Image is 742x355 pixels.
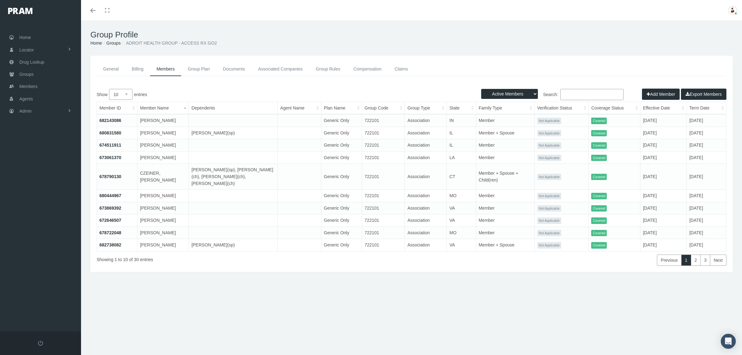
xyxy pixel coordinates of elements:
[476,164,534,190] td: Member + Spouse + Child(ren)
[137,114,189,127] td: [PERSON_NAME]
[19,56,44,68] span: Drug Lookup
[640,202,687,214] td: [DATE]
[537,205,561,212] span: Not Applicable
[99,174,121,179] a: 678790130
[476,214,534,227] td: Member
[321,114,362,127] td: Generic Only
[412,89,624,100] label: Search:
[405,139,447,152] td: Association
[642,89,680,100] button: Add Member
[476,139,534,152] td: Member
[537,155,561,161] span: Not Applicable
[19,105,32,117] span: Admin
[126,41,217,46] span: ADROIT HEALTH GROUP - ACCESS RX GO2
[657,255,681,266] a: Previous
[640,114,687,127] td: [DATE]
[137,202,189,214] td: [PERSON_NAME]
[90,41,102,46] a: Home
[687,164,726,190] td: [DATE]
[476,202,534,214] td: Member
[189,102,278,114] th: Dependents
[700,255,710,266] a: 3
[405,102,447,114] th: Group Type: activate to sort column ascending
[640,139,687,152] td: [DATE]
[97,102,137,114] th: Member ID: activate to sort column ascending
[309,62,347,76] a: Group Rules
[405,214,447,227] td: Association
[321,226,362,239] td: Generic Only
[99,218,121,223] a: 672646507
[19,80,37,92] span: Members
[137,214,189,227] td: [PERSON_NAME]
[591,130,607,137] span: Covered
[537,174,561,180] span: Not Applicable
[537,130,561,137] span: Not Applicable
[362,164,405,190] td: 722101
[137,139,189,152] td: [PERSON_NAME]
[137,164,189,190] td: CZEINER, [PERSON_NAME]
[476,102,534,114] th: Family Type: activate to sort column ascending
[321,214,362,227] td: Generic Only
[362,102,405,114] th: Group Code: activate to sort column ascending
[189,239,278,251] td: [PERSON_NAME](sp)
[537,193,561,199] span: Not Applicable
[19,44,34,56] span: Locator
[321,202,362,214] td: Generic Only
[591,193,607,199] span: Covered
[687,114,726,127] td: [DATE]
[681,255,691,266] a: 1
[591,217,607,224] span: Covered
[721,334,736,349] div: Open Intercom Messenger
[537,217,561,224] span: Not Applicable
[591,242,607,249] span: Covered
[347,62,388,76] a: Compensation
[137,239,189,251] td: [PERSON_NAME]
[321,190,362,202] td: Generic Only
[687,214,726,227] td: [DATE]
[106,41,121,46] a: Groups
[447,214,476,227] td: VA
[150,62,181,76] a: Members
[321,239,362,251] td: Generic Only
[687,202,726,214] td: [DATE]
[137,226,189,239] td: [PERSON_NAME]
[99,143,121,148] a: 674511911
[591,230,607,236] span: Covered
[405,239,447,251] td: Association
[137,102,189,114] th: Member Name: activate to sort column descending
[640,127,687,139] td: [DATE]
[137,127,189,139] td: [PERSON_NAME]
[687,226,726,239] td: [DATE]
[362,202,405,214] td: 722101
[216,62,251,76] a: Documents
[321,127,362,139] td: Generic Only
[447,151,476,164] td: LA
[321,102,362,114] th: Plan Name: activate to sort column ascending
[476,151,534,164] td: Member
[362,127,405,139] td: 722101
[534,102,589,114] th: Verification Status: activate to sort column ascending
[589,102,640,114] th: Coverage Status: activate to sort column ascending
[405,226,447,239] td: Association
[591,118,607,124] span: Covered
[19,68,34,80] span: Groups
[99,206,121,211] a: 673869392
[476,226,534,239] td: Member
[405,202,447,214] td: Association
[181,62,217,76] a: Group Plan
[19,32,31,43] span: Home
[97,89,412,100] label: Show entries
[99,130,121,135] a: 680831580
[447,102,476,114] th: State: activate to sort column ascending
[710,255,726,266] a: Next
[447,202,476,214] td: VA
[362,151,405,164] td: 722101
[19,93,33,105] span: Agents
[405,114,447,127] td: Association
[125,62,150,76] a: Billing
[591,142,607,149] span: Covered
[560,89,624,100] input: Search:
[189,127,278,139] td: [PERSON_NAME](sp)
[99,155,121,160] a: 673061370
[321,164,362,190] td: Generic Only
